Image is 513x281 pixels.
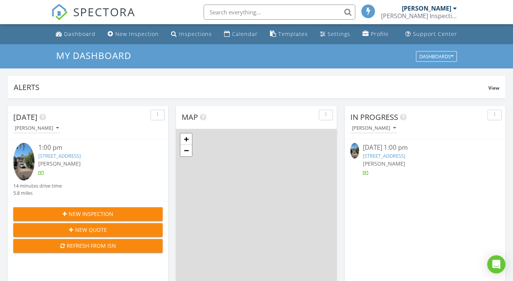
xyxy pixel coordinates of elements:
span: [PERSON_NAME] [363,160,405,167]
div: Templates [278,30,308,37]
a: Dashboard [53,27,99,41]
div: Dashboard [64,30,96,37]
img: The Best Home Inspection Software - Spectora [51,4,68,20]
a: [STREET_ADDRESS] [363,152,405,159]
span: My Dashboard [56,49,131,62]
span: SPECTORA [73,4,135,20]
a: Settings [317,27,353,41]
div: Alerts [14,82,488,92]
a: Inspections [168,27,215,41]
button: [PERSON_NAME] [13,123,60,134]
button: Refresh from ISN [13,239,163,253]
div: Support Center [413,30,457,37]
span: In Progress [350,112,398,122]
a: Zoom out [180,145,192,156]
div: Refresh from ISN [19,242,157,250]
div: [PERSON_NAME] [352,126,396,131]
span: [DATE] [13,112,38,122]
button: New Inspection [13,207,163,221]
a: SPECTORA [51,10,135,26]
div: 14 minutes drive time [13,182,62,189]
a: [STREET_ADDRESS] [38,152,81,159]
div: Calendar [232,30,258,37]
div: New Inspection [115,30,159,37]
a: New Inspection [105,27,162,41]
a: Company Profile [359,27,392,41]
span: New Inspection [69,210,113,218]
div: Settings [328,30,350,37]
button: Dashboards [416,51,457,62]
div: Dashboards [419,54,453,59]
span: View [488,85,499,91]
img: 9364258%2Fcover_photos%2FmzsVYN0LPnrSOThwxzWO%2Fsmall.jpg [350,143,359,158]
a: Support Center [402,27,460,41]
button: [PERSON_NAME] [350,123,397,134]
div: [DATE] 1:00 pm [363,143,487,152]
div: Open Intercom Messenger [487,255,505,273]
img: 9364258%2Fcover_photos%2FmzsVYN0LPnrSOThwxzWO%2Fsmall.jpg [13,143,35,180]
input: Search everything... [204,5,355,20]
span: [PERSON_NAME] [38,160,81,167]
span: Map [182,112,198,122]
div: [PERSON_NAME] [402,5,451,12]
a: Calendar [221,27,261,41]
div: Inspections [179,30,212,37]
button: New Quote [13,223,163,237]
a: 1:00 pm [STREET_ADDRESS] [PERSON_NAME] 14 minutes drive time 5.8 miles [13,143,163,197]
a: Zoom in [180,134,192,145]
div: 5.8 miles [13,189,62,197]
div: 1:00 pm [38,143,151,152]
a: Templates [267,27,311,41]
a: [DATE] 1:00 pm [STREET_ADDRESS] [PERSON_NAME] [350,143,500,177]
div: Profile [371,30,389,37]
div: [PERSON_NAME] [15,126,59,131]
span: New Quote [75,226,107,234]
div: Crawford Inspection Services [381,12,457,20]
